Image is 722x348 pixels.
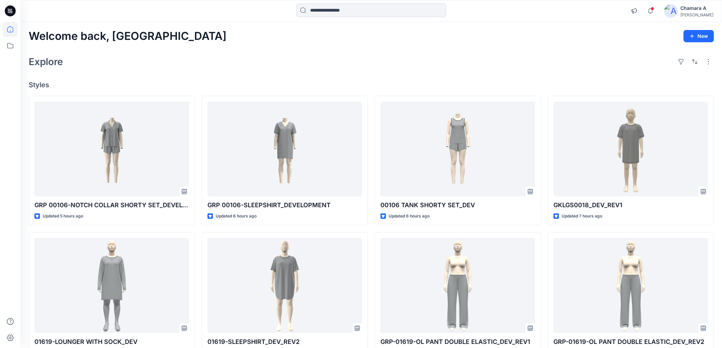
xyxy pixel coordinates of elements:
[207,200,362,210] p: GRP 00106-SLEEPSHIRT_DEVELOPMENT
[207,337,362,347] p: 01619-SLEEPSHIRT_DEV_REV2
[680,12,713,17] div: [PERSON_NAME]
[34,337,189,347] p: 01619-LOUNGER WITH SOCK_DEV
[34,200,189,210] p: GRP 00106-NOTCH COLLAR SHORTY SET_DEVELOPMENT
[553,238,708,333] a: GRP-01619-OL PANT DOUBLE ELASTIC_DEV_REV2
[207,238,362,333] a: 01619-SLEEPSHIRT_DEV_REV2
[380,102,535,196] a: 00106 TANK SHORTY SET_DEV
[34,102,189,196] a: GRP 00106-NOTCH COLLAR SHORTY SET_DEVELOPMENT
[380,200,535,210] p: 00106 TANK SHORTY SET_DEV
[43,213,83,220] p: Updated 5 hours ago
[380,337,535,347] p: GRP-01619-OL PANT DOUBLE ELASTIC_DEV_REV1
[216,213,257,220] p: Updated 6 hours ago
[553,102,708,196] a: GKLGS0018_DEV_REV1
[683,30,714,42] button: New
[29,81,714,89] h4: Styles
[29,30,227,43] h2: Welcome back, [GEOGRAPHIC_DATA]
[34,238,189,333] a: 01619-LOUNGER WITH SOCK_DEV
[562,213,602,220] p: Updated 7 hours ago
[664,4,678,18] img: avatar
[207,102,362,196] a: GRP 00106-SLEEPSHIRT_DEVELOPMENT
[553,200,708,210] p: GKLGS0018_DEV_REV1
[389,213,430,220] p: Updated 6 hours ago
[29,56,63,67] h2: Explore
[680,4,713,12] div: Chamara A
[380,238,535,333] a: GRP-01619-OL PANT DOUBLE ELASTIC_DEV_REV1
[553,337,708,347] p: GRP-01619-OL PANT DOUBLE ELASTIC_DEV_REV2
